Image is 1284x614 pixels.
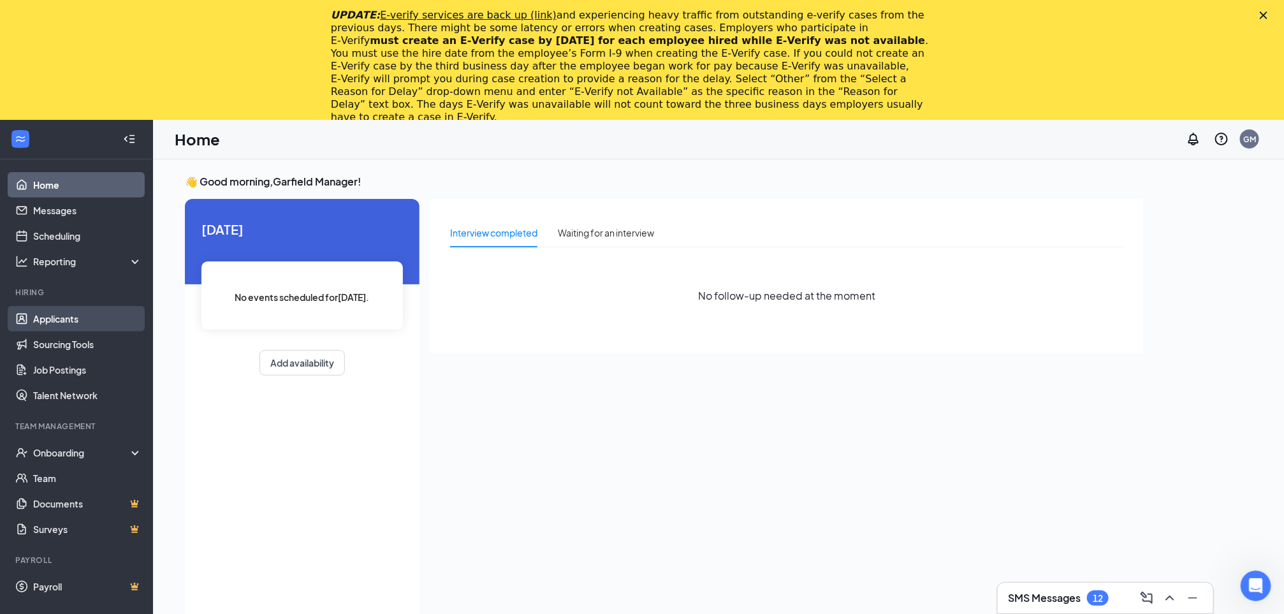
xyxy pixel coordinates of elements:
[33,446,131,459] div: Onboarding
[33,357,142,383] a: Job Postings
[1183,588,1203,608] button: Minimize
[33,516,142,542] a: SurveysCrown
[1214,131,1229,147] svg: QuestionInfo
[33,491,142,516] a: DocumentsCrown
[33,332,142,357] a: Sourcing Tools
[259,350,345,376] button: Add availability
[175,128,220,150] h1: Home
[33,172,142,198] a: Home
[380,9,557,21] a: E-verify services are back up (link)
[33,255,143,268] div: Reporting
[15,555,140,566] div: Payroll
[33,306,142,332] a: Applicants
[331,9,933,124] div: and experiencing heavy traffic from outstanding e-verify cases from the previous days. There migh...
[15,255,28,268] svg: Analysis
[185,175,1144,189] h3: 👋 Good morning, Garfield Manager !
[33,223,142,249] a: Scheduling
[1260,11,1273,19] div: Close
[1162,590,1178,606] svg: ChevronUp
[1185,590,1200,606] svg: Minimize
[1139,590,1155,606] svg: ComposeMessage
[1243,134,1256,145] div: GM
[1008,591,1081,605] h3: SMS Messages
[558,226,654,240] div: Waiting for an interview
[1241,571,1271,601] iframe: Intercom live chat
[698,288,875,303] span: No follow-up needed at the moment
[33,574,142,599] a: PayrollCrown
[14,133,27,145] svg: WorkstreamLogo
[1186,131,1201,147] svg: Notifications
[15,421,140,432] div: Team Management
[1093,593,1103,604] div: 12
[33,383,142,408] a: Talent Network
[15,446,28,459] svg: UserCheck
[33,465,142,491] a: Team
[370,34,925,47] b: must create an E‑Verify case by [DATE] for each employee hired while E‑Verify was not available
[123,133,136,145] svg: Collapse
[450,226,537,240] div: Interview completed
[33,198,142,223] a: Messages
[331,9,557,21] i: UPDATE:
[1160,588,1180,608] button: ChevronUp
[1137,588,1157,608] button: ComposeMessage
[235,290,370,304] span: No events scheduled for [DATE] .
[201,219,403,239] span: [DATE]
[15,287,140,298] div: Hiring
